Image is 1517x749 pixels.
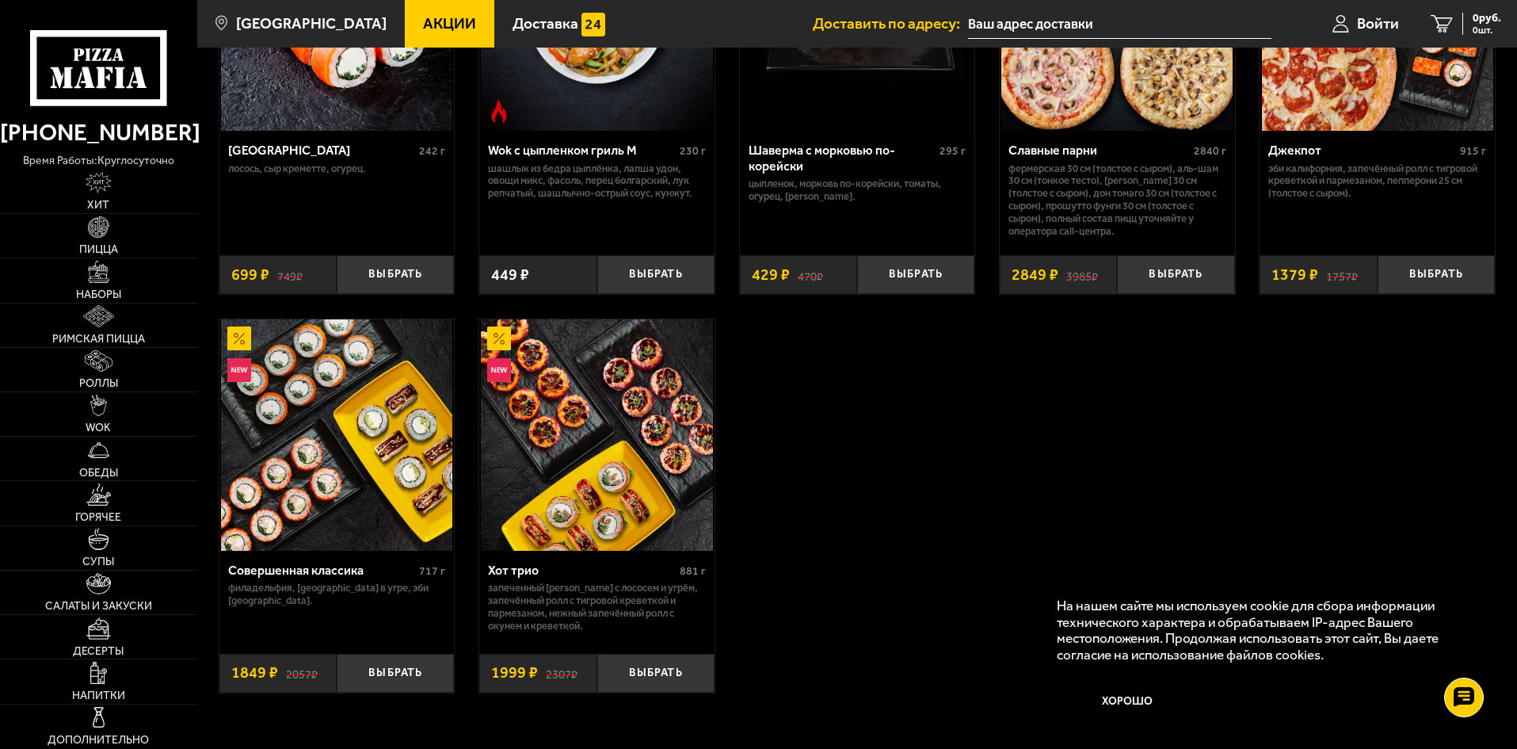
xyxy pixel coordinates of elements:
[228,582,446,607] p: Филадельфия, [GEOGRAPHIC_DATA] в угре, Эби [GEOGRAPHIC_DATA].
[423,16,476,31] span: Акции
[52,334,145,345] span: Римская пицца
[968,10,1271,39] input: Ваш адрес доставки
[228,563,416,578] div: Совершенная классика
[337,255,454,294] button: Выбрать
[488,143,676,158] div: Wok с цыпленком гриль M
[1326,267,1358,283] s: 1757 ₽
[1473,25,1501,35] span: 0 шт.
[1460,144,1486,158] span: 915 г
[680,144,706,158] span: 230 г
[79,244,118,255] span: Пицца
[1268,162,1486,201] p: Эби Калифорния, Запечённый ролл с тигровой креветкой и пармезаном, Пепперони 25 см (толстое с сыр...
[488,162,706,201] p: шашлык из бедра цыплёнка, лапша удон, овощи микс, фасоль, перец болгарский, лук репчатый, шашлычн...
[752,267,790,283] span: 429 ₽
[227,358,251,382] img: Новинка
[749,178,966,203] p: цыпленок, морковь по-корейски, томаты, огурец, [PERSON_NAME].
[82,556,114,567] span: Супы
[1357,16,1399,31] span: Войти
[73,646,124,657] span: Десерты
[597,255,715,294] button: Выбрать
[419,144,445,158] span: 242 г
[277,267,303,283] s: 749 ₽
[513,16,578,31] span: Доставка
[488,563,676,578] div: Хот трио
[491,665,538,681] span: 1999 ₽
[749,143,936,173] div: Шаверма с морковью по-корейски
[286,665,318,681] s: 2057 ₽
[1378,255,1495,294] button: Выбрать
[231,665,278,681] span: 1849 ₽
[1057,678,1199,726] button: Хорошо
[1271,267,1318,283] span: 1379 ₽
[597,654,715,693] button: Выбрать
[1117,255,1234,294] button: Выбрать
[1057,598,1471,663] p: На нашем сайте мы используем cookie для сбора информации технического характера и обрабатываем IP...
[228,162,446,175] p: лосось, Сыр креметте, огурец.
[1194,144,1226,158] span: 2840 г
[481,319,712,551] img: Хот трио
[1473,13,1501,24] span: 0 руб.
[798,267,823,283] s: 470 ₽
[219,319,455,551] a: АкционныйНовинкаСовершенная классика
[231,267,269,283] span: 699 ₽
[79,468,118,479] span: Обеды
[86,422,111,434] span: WOK
[813,16,968,31] span: Доставить по адресу:
[581,13,605,36] img: 15daf4d41897b9f0e9f617042186c801.svg
[419,564,445,578] span: 717 г
[487,358,511,382] img: Новинка
[76,289,121,300] span: Наборы
[487,100,511,124] img: Острое блюдо
[79,378,118,389] span: Роллы
[87,200,109,211] span: Хит
[487,327,511,350] img: Акционный
[221,319,452,551] img: Совершенная классика
[1268,143,1456,158] div: Джекпот
[1012,267,1058,283] span: 2849 ₽
[45,601,152,612] span: Салаты и закуски
[72,690,125,701] span: Напитки
[227,327,251,350] img: Акционный
[546,665,577,681] s: 2307 ₽
[337,654,454,693] button: Выбрать
[48,735,149,746] span: Дополнительно
[680,564,706,578] span: 881 г
[228,143,416,158] div: [GEOGRAPHIC_DATA]
[491,267,529,283] span: 449 ₽
[75,512,121,523] span: Горячее
[1066,267,1098,283] s: 3985 ₽
[1008,162,1226,239] p: Фермерская 30 см (толстое с сыром), Аль-Шам 30 см (тонкое тесто), [PERSON_NAME] 30 см (толстое с ...
[940,144,966,158] span: 295 г
[1008,143,1190,158] div: Славные парни
[236,16,387,31] span: [GEOGRAPHIC_DATA]
[488,582,706,632] p: Запеченный [PERSON_NAME] с лососем и угрём, Запечённый ролл с тигровой креветкой и пармезаном, Не...
[479,319,715,551] a: АкционныйНовинкаХот трио
[857,255,974,294] button: Выбрать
